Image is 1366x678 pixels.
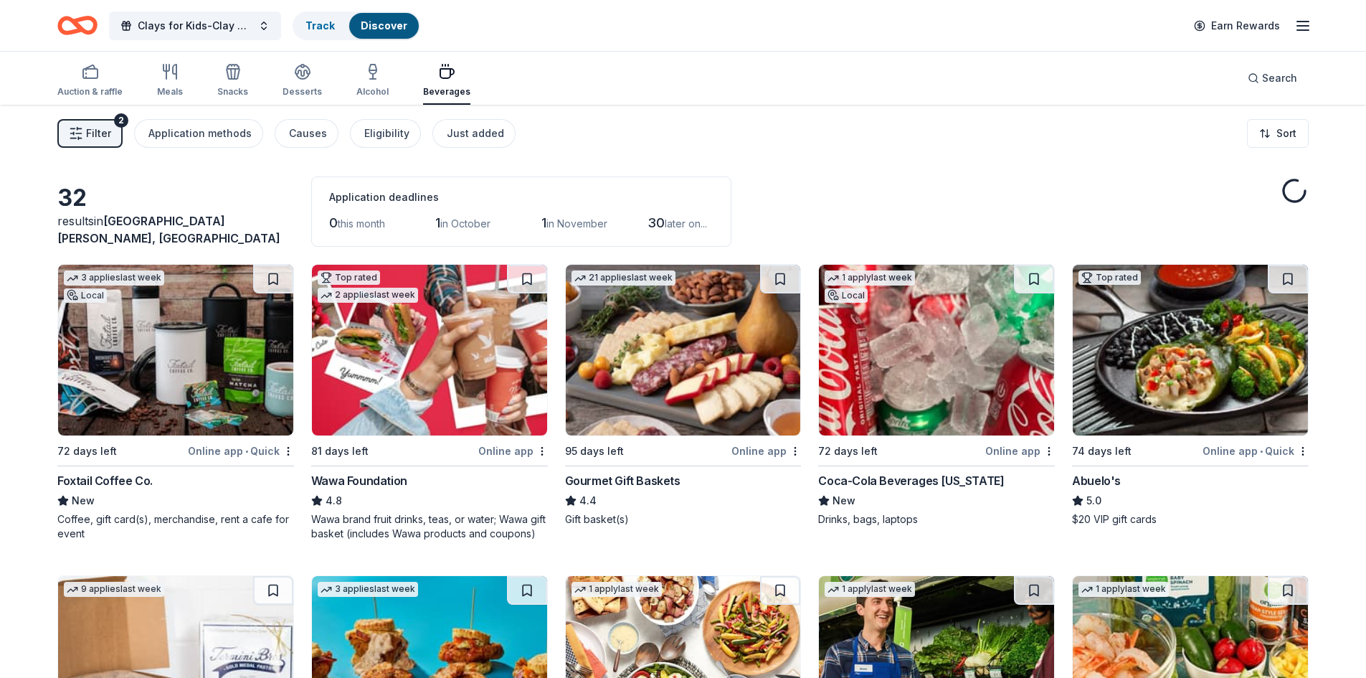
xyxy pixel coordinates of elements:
[546,217,607,230] span: in November
[138,17,252,34] span: Clays for Kids-Clay Shoot
[435,215,440,230] span: 1
[64,582,164,597] div: 9 applies last week
[57,212,294,247] div: results
[648,215,665,230] span: 30
[541,215,546,230] span: 1
[57,443,117,460] div: 72 days left
[86,125,111,142] span: Filter
[566,265,801,435] img: Image for Gourmet Gift Baskets
[305,19,335,32] a: Track
[245,446,248,457] span: •
[312,265,547,435] img: Image for Wawa Foundation
[114,113,128,128] div: 2
[819,265,1054,435] img: Image for Coca-Cola Beverages Florida
[818,443,878,460] div: 72 days left
[571,582,662,597] div: 1 apply last week
[818,264,1055,527] a: Image for Coca-Cola Beverages Florida1 applylast weekLocal72 days leftOnline appCoca-Cola Beverag...
[1260,446,1263,457] span: •
[293,11,420,40] button: TrackDiscover
[356,57,389,105] button: Alcohol
[478,442,548,460] div: Online app
[157,57,183,105] button: Meals
[289,125,327,142] div: Causes
[1203,442,1309,460] div: Online app Quick
[217,86,248,98] div: Snacks
[311,264,548,541] a: Image for Wawa FoundationTop rated2 applieslast week81 days leftOnline appWawa Foundation4.8Wawa ...
[57,184,294,212] div: 32
[1072,472,1121,489] div: Abuelo's
[57,264,294,541] a: Image for Foxtail Coffee Co.3 applieslast weekLocal72 days leftOnline app•QuickFoxtail Coffee Co....
[571,270,675,286] div: 21 applies last week
[338,217,385,230] span: this month
[565,512,802,527] div: Gift basket(s)
[423,86,470,98] div: Beverages
[1247,119,1309,148] button: Sort
[825,288,868,303] div: Local
[1072,512,1309,527] div: $20 VIP gift cards
[1276,125,1296,142] span: Sort
[1262,70,1297,87] span: Search
[57,214,280,245] span: [GEOGRAPHIC_DATA][PERSON_NAME], [GEOGRAPHIC_DATA]
[565,264,802,527] a: Image for Gourmet Gift Baskets21 applieslast week95 days leftOnline appGourmet Gift Baskets4.4Gif...
[64,270,164,286] div: 3 applies last week
[311,512,548,541] div: Wawa brand fruit drinks, teas, or water; Wawa gift basket (includes Wawa products and coupons)
[58,265,293,435] img: Image for Foxtail Coffee Co.
[57,57,123,105] button: Auction & raffle
[565,443,624,460] div: 95 days left
[318,270,380,285] div: Top rated
[665,217,707,230] span: later on...
[1086,492,1101,509] span: 5.0
[356,86,389,98] div: Alcohol
[326,492,342,509] span: 4.8
[985,442,1055,460] div: Online app
[148,125,252,142] div: Application methods
[64,288,107,303] div: Local
[440,217,490,230] span: in October
[423,57,470,105] button: Beverages
[579,492,597,509] span: 4.4
[318,288,418,303] div: 2 applies last week
[1078,270,1141,285] div: Top rated
[188,442,294,460] div: Online app Quick
[217,57,248,105] button: Snacks
[731,442,801,460] div: Online app
[1073,265,1308,435] img: Image for Abuelo's
[134,119,263,148] button: Application methods
[329,189,713,206] div: Application deadlines
[818,512,1055,527] div: Drinks, bags, laptops
[350,119,421,148] button: Eligibility
[318,582,418,597] div: 3 applies last week
[57,119,123,148] button: Filter2
[1072,264,1309,527] a: Image for Abuelo's Top rated74 days leftOnline app•QuickAbuelo's5.0$20 VIP gift cards
[157,86,183,98] div: Meals
[825,582,915,597] div: 1 apply last week
[57,86,123,98] div: Auction & raffle
[833,492,855,509] span: New
[1072,443,1132,460] div: 74 days left
[311,472,407,489] div: Wawa Foundation
[283,86,322,98] div: Desserts
[432,119,516,148] button: Just added
[1236,64,1309,93] button: Search
[1185,13,1289,39] a: Earn Rewards
[311,443,369,460] div: 81 days left
[329,215,338,230] span: 0
[825,270,915,286] div: 1 apply last week
[447,125,504,142] div: Just added
[283,57,322,105] button: Desserts
[364,125,409,142] div: Eligibility
[72,492,95,509] span: New
[565,472,680,489] div: Gourmet Gift Baskets
[1078,582,1169,597] div: 1 apply last week
[57,472,153,489] div: Foxtail Coffee Co.
[109,11,281,40] button: Clays for Kids-Clay Shoot
[818,472,1004,489] div: Coca-Cola Beverages [US_STATE]
[57,214,280,245] span: in
[361,19,407,32] a: Discover
[275,119,338,148] button: Causes
[57,512,294,541] div: Coffee, gift card(s), merchandise, rent a cafe for event
[57,9,98,42] a: Home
